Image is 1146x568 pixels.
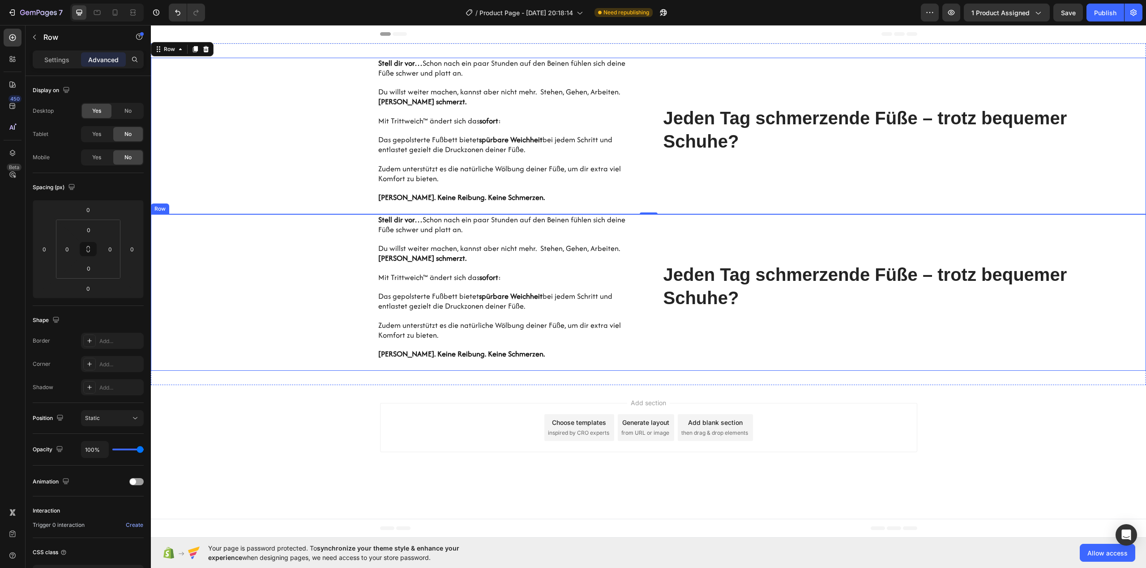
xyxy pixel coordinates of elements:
[227,247,350,258] span: Mit Trittweich™ ändert sich das :
[169,4,205,21] div: Undo/Redo
[33,85,72,97] div: Display on
[60,242,74,256] input: 0px
[103,242,117,256] input: 0px
[7,164,21,171] div: Beta
[79,282,97,295] input: 0
[43,32,120,42] p: Row
[33,521,85,529] span: Trigger 0 interaction
[603,8,649,17] span: Need republishing
[33,507,60,515] div: Interaction
[208,544,459,561] span: synchronize your theme style & enhance your experience
[124,153,132,161] span: No
[81,441,108,458] input: Auto
[124,107,132,115] span: No
[33,444,65,456] div: Opacity
[11,20,26,28] div: Row
[227,189,272,200] strong: Stell dir vor…
[227,167,394,178] strong: [PERSON_NAME]. Keine Reibung. Keine Schmerzen.
[92,130,101,138] span: Yes
[227,189,475,210] span: Schon nach ein paar Stunden auf den Beinen fühlen sich deine Füße schwer und platt an.
[33,383,53,391] div: Shadow
[227,90,350,101] span: Mit Trittweich™ ändert sich das :
[476,373,519,382] span: Add section
[329,247,347,258] strong: sofort
[1053,4,1083,21] button: Save
[1061,9,1076,17] span: Save
[1094,8,1116,17] div: Publish
[397,404,458,412] span: inspired by CRO experts
[512,81,996,129] h2: Jeden Tag schmerzende Füße – trotz bequemer Schuhe?
[88,55,119,64] p: Advanced
[537,393,592,402] div: Add blank section
[227,33,475,53] span: Schon nach ein paar Stunden auf den Beinen fühlen sich deine Füße schwer und platt an.
[79,203,97,216] input: 0
[227,266,462,286] span: Das gepolsterte Fußbett bietet bei jedem Schritt und entlastet gezielt die Druckzonen deiner Füße.
[38,242,51,256] input: 0
[401,393,455,402] div: Choose templates
[1086,4,1124,21] button: Publish
[59,7,63,18] p: 7
[971,8,1030,17] span: 1 product assigned
[208,543,494,562] span: Your page is password protected. To when designing pages, we need access to your store password.
[33,337,50,345] div: Border
[126,521,143,529] div: Create
[33,548,67,556] div: CSS class
[227,323,394,334] strong: [PERSON_NAME]. Keine Reibung. Keine Schmerzen.
[964,4,1050,21] button: 1 product assigned
[1116,524,1137,546] div: Open Intercom Messenger
[151,25,1146,538] iframe: Design area
[9,95,21,102] div: 450
[530,404,597,412] span: then drag & drop elements
[227,33,272,43] strong: Stell dir vor…
[471,393,518,402] div: Generate layout
[512,237,996,285] h2: Jeden Tag schmerzende Füße – trotz bequemer Schuhe?
[124,130,132,138] span: No
[92,153,101,161] span: Yes
[99,337,141,345] div: Add...
[2,180,17,188] div: Row
[33,107,54,115] div: Desktop
[99,360,141,369] div: Add...
[4,4,67,21] button: 7
[125,242,139,256] input: 0
[99,384,141,392] div: Add...
[470,404,518,412] span: from URL or image
[85,415,100,421] span: Static
[33,360,51,368] div: Corner
[479,8,573,17] span: Product Page - [DATE] 20:18:14
[33,130,48,138] div: Tablet
[227,295,470,315] span: Zudem unterstützt es die natürliche Wölbung deiner Füße, um dir extra viel Komfort zu bieten.
[125,520,144,530] button: Create
[92,107,101,115] span: Yes
[227,228,316,238] strong: [PERSON_NAME] schmerzt.
[227,109,462,130] span: Das gepolsterte Fußbett bietet bei jedem Schritt und entlastet gezielt die Druckzonen deiner Füße.
[227,61,469,72] span: Du willst weiter machen, kannst aber nicht mehr. Stehen, Gehen, Arbeiten.
[80,223,98,237] input: 0px
[33,412,65,424] div: Position
[33,182,77,194] div: Spacing (px)
[328,266,392,276] strong: spürbare Weichheit
[329,90,347,101] strong: sofort
[227,138,470,159] span: Zudem unterstützt es die natürliche Wölbung deiner Füße, um dir extra viel Komfort zu bieten.
[80,262,98,275] input: 0px
[475,8,478,17] span: /
[81,410,144,426] button: Static
[33,314,61,326] div: Shape
[227,218,469,229] span: Du willst weiter machen, kannst aber nicht mehr. Stehen, Gehen, Arbeiten.
[1087,548,1128,558] span: Allow access
[1080,544,1135,562] button: Allow access
[33,476,71,488] div: Animation
[44,55,69,64] p: Settings
[227,71,316,82] strong: [PERSON_NAME] schmerzt.
[328,109,392,120] strong: spürbare Weichheit
[33,153,50,161] div: Mobile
